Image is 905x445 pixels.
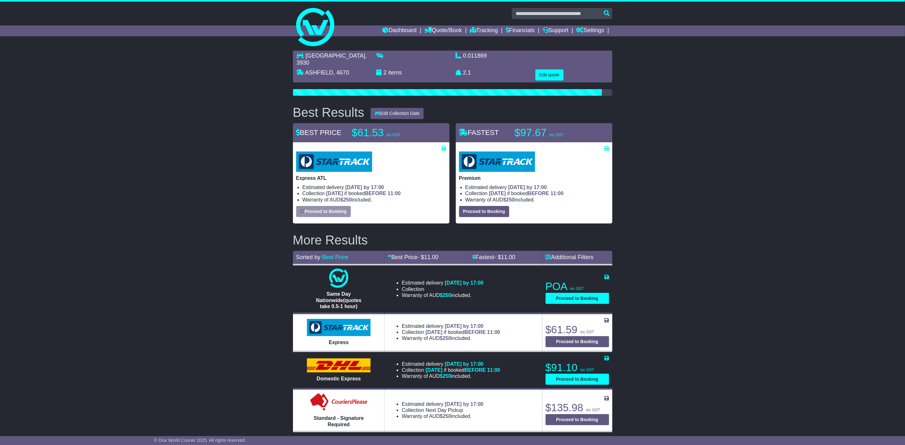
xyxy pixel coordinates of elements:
[307,319,371,336] img: StarTrack: Express
[503,197,515,202] span: $
[459,206,509,217] button: Proceed to Booking
[440,373,451,379] span: $
[303,197,446,203] li: Warranty of AUD included.
[343,197,352,202] span: 250
[472,254,515,260] a: Fastest- $11.00
[464,367,486,373] span: BEFORE
[570,286,584,291] span: inc GST
[546,374,609,385] button: Proceed to Booking
[402,286,484,292] li: Collection
[329,340,349,345] span: Express
[546,414,609,425] button: Proceed to Booking
[426,329,442,335] span: [DATE]
[546,336,609,347] button: Proceed to Booking
[546,280,609,293] p: POA
[383,25,417,36] a: Dashboard
[465,197,609,203] li: Warranty of AUD included.
[388,254,438,260] a: Best Price- $11.00
[417,254,438,260] span: - $
[402,373,500,379] li: Warranty of AUD included.
[546,293,609,304] button: Proceed to Booking
[317,376,361,381] span: Domestic Express
[535,69,564,81] button: Edit quote
[576,25,604,36] a: Settings
[314,415,364,427] span: Standard - Signature Required
[581,330,594,334] span: inc GST
[543,25,568,36] a: Support
[402,367,500,373] li: Collection
[371,108,424,119] button: Edit Collection Date
[329,269,348,288] img: One World Courier: Same Day Nationwide(quotes take 0.5-1 hour)
[465,184,609,190] li: Estimated delivery
[515,126,594,139] p: $97.67
[154,438,246,443] span: © One World Courier 2025. All rights reserved.
[296,175,446,181] p: Express ATL
[586,408,600,412] span: inc GST
[506,25,535,36] a: Financials
[426,407,463,413] span: Next Day Pickup
[581,368,594,372] span: inc GST
[440,336,451,341] span: $
[345,185,384,190] span: [DATE] by 17:00
[316,291,361,309] span: Same Day Nationwide(quotes take 0.5-1 hour)
[402,335,500,341] li: Warranty of AUD included.
[445,361,484,367] span: [DATE] by 17:00
[402,361,500,367] li: Estimated delivery
[402,401,484,407] li: Estimated delivery
[445,401,484,407] span: [DATE] by 17:00
[551,191,564,196] span: 11:00
[388,69,402,76] span: items
[322,254,348,260] a: Best Price
[333,69,349,76] span: , 4670
[463,53,487,59] span: 0.011869
[501,254,515,260] span: 11.00
[293,233,612,247] h2: More Results
[506,197,515,202] span: 250
[290,105,368,119] div: Best Results
[326,191,343,196] span: [DATE]
[365,191,386,196] span: BEFORE
[309,393,369,412] img: Couriers Please: Standard - Signature Required
[340,197,352,202] span: $
[384,69,387,76] span: 2
[489,191,563,196] span: if booked
[305,69,333,76] span: ASHFIELD
[424,254,438,260] span: 11.00
[440,413,451,419] span: $
[326,191,400,196] span: if booked
[426,367,500,373] span: if booked
[528,191,549,196] span: BEFORE
[303,190,446,196] li: Collection
[402,329,500,335] li: Collection
[487,329,500,335] span: 11:00
[402,407,484,413] li: Collection
[402,292,484,298] li: Warranty of AUD included.
[489,191,506,196] span: [DATE]
[296,152,372,172] img: StarTrack: Express ATL
[297,53,367,66] span: , 3930
[508,185,547,190] span: [DATE] by 17:00
[465,190,609,196] li: Collection
[402,280,484,286] li: Estimated delivery
[296,206,351,217] button: Proceed to Booking
[443,293,451,298] span: 250
[459,152,535,172] img: StarTrack: Premium
[440,293,451,298] span: $
[387,133,400,137] span: inc GST
[487,367,500,373] span: 11:00
[443,373,451,379] span: 250
[459,175,609,181] p: Premium
[426,367,442,373] span: [DATE]
[296,129,341,137] span: BEST PRICE
[296,254,321,260] span: Sorted by
[546,254,594,260] a: Additional Filters
[402,413,484,419] li: Warranty of AUD included.
[388,191,401,196] span: 11:00
[546,323,609,336] p: $61.59
[443,336,451,341] span: 250
[445,323,484,329] span: [DATE] by 17:00
[470,25,498,36] a: Tracking
[464,329,486,335] span: BEFORE
[445,280,484,286] span: [DATE] by 17:00
[307,358,371,372] img: DHL: Domestic Express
